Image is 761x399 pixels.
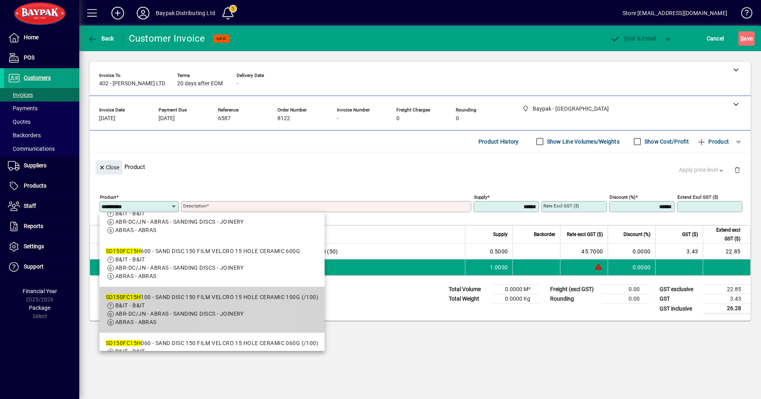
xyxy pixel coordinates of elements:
[610,194,635,200] mat-label: Discount (%)
[543,203,579,209] mat-label: Rate excl GST ($)
[90,152,751,181] div: Product
[705,31,726,46] button: Cancel
[99,287,325,333] mat-option: SD150FC15H100 - SAND DISC 150 FILM VELCRO 15 HOLE CERAMIC 100G (/100)
[565,247,603,255] div: 45.7000
[115,227,157,233] span: ABRAS - ABRAS
[4,88,79,102] a: Invoices
[183,203,207,209] mat-label: Description
[4,102,79,115] a: Payments
[728,166,747,173] app-page-header-button: Delete
[676,163,728,177] button: Apply price level
[4,28,79,48] a: Home
[100,194,116,200] mat-label: Product
[4,129,79,142] a: Backorders
[106,248,141,254] em: SD150FC15H
[708,226,740,243] span: Extend excl GST ($)
[656,304,703,314] td: GST inclusive
[728,160,747,179] button: Delete
[115,302,145,309] span: B&IT - B&IT
[96,160,122,175] button: Close
[115,348,145,355] span: B&IT - B&IT
[4,257,79,277] a: Support
[623,230,650,239] span: Discount (%)
[656,294,703,304] td: GST
[490,263,508,271] span: 1.0000
[643,138,689,146] label: Show Cost/Profit
[23,288,57,294] span: Financial Year
[115,311,244,317] span: ABR-DC/JN - ABRAS - SANDING DISCS - JOINERY
[735,2,751,27] a: Knowledge Base
[4,237,79,257] a: Settings
[677,194,718,200] mat-label: Extend excl GST ($)
[492,285,540,294] td: 0.0000 M³
[445,285,492,294] td: Total Volume
[24,75,51,81] span: Customers
[99,115,115,122] span: [DATE]
[456,115,459,122] span: 0
[703,304,751,314] td: 26.28
[606,31,660,46] button: Post & Email
[337,115,338,122] span: -
[8,92,33,98] span: Invoices
[106,293,318,301] div: 100 - SAND DISC 150 FILM VELCRO 15 HOLE CERAMIC 100G (/100)
[24,54,34,61] span: POS
[130,6,156,20] button: Profile
[4,142,79,155] a: Communications
[534,230,555,239] span: Backorder
[99,161,119,174] span: Close
[4,217,79,236] a: Reports
[106,339,318,347] div: 060 - SAND DISC 150 FILM VELCRO 15 HOLE CERAMIC 060G (/100)
[105,6,130,20] button: Add
[29,305,50,311] span: Package
[703,294,751,304] td: 3.43
[115,219,244,225] span: ABR-DC/JN - ABRAS - SANDING DISCS - JOINERY
[624,35,628,42] span: P
[610,35,656,42] span: ost & Email
[4,156,79,176] a: Suppliers
[88,35,114,42] span: Back
[655,244,703,259] td: 3.43
[99,195,325,241] mat-option: SD150FC15H120 - SAND DISC 150 FILM VELCRO 15 HOLE CERAMIC 120G (/100)
[493,230,508,239] span: Supply
[545,138,620,146] label: Show Line Volumes/Weights
[4,196,79,216] a: Staff
[608,244,655,259] td: 0.0000
[396,115,400,122] span: 0
[216,36,226,41] span: NEW
[8,105,38,111] span: Payments
[738,31,755,46] button: Save
[24,263,44,270] span: Support
[707,32,724,45] span: Cancel
[129,32,205,45] div: Customer Invoice
[24,243,44,249] span: Settings
[99,81,165,87] span: 402 - [PERSON_NAME] LTD
[115,319,157,325] span: ABRAS - ABRAS
[99,241,325,287] mat-option: SD150FC15H600 - SAND DISC 150 FILM VELCRO 15 HOLE CERAMIC 600G
[79,31,123,46] app-page-header-button: Back
[602,294,649,304] td: 0.00
[492,294,540,304] td: 0.0000 Kg
[623,7,727,19] div: Store [EMAIL_ADDRESS][DOMAIN_NAME]
[99,333,325,379] mat-option: SD150FC15H060 - SAND DISC 150 FILM VELCRO 15 HOLE CERAMIC 060G (/100)
[24,182,46,189] span: Products
[546,294,602,304] td: Rounding
[679,166,725,174] span: Apply price level
[8,132,41,138] span: Backorders
[218,115,231,122] span: 6587
[475,134,522,149] button: Product History
[156,7,215,19] div: Baypak Distributing Ltd
[8,119,31,125] span: Quotes
[86,31,116,46] button: Back
[94,163,124,171] app-page-header-button: Close
[490,247,508,255] span: 0.5000
[608,259,655,275] td: 0.0000
[740,32,753,45] span: ave
[159,115,175,122] span: [DATE]
[567,230,603,239] span: Rate excl GST ($)
[24,223,43,229] span: Reports
[24,162,46,169] span: Suppliers
[115,273,157,279] span: ABRAS - ABRAS
[106,340,141,346] em: SD150FC15H
[24,34,38,40] span: Home
[703,285,751,294] td: 22.85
